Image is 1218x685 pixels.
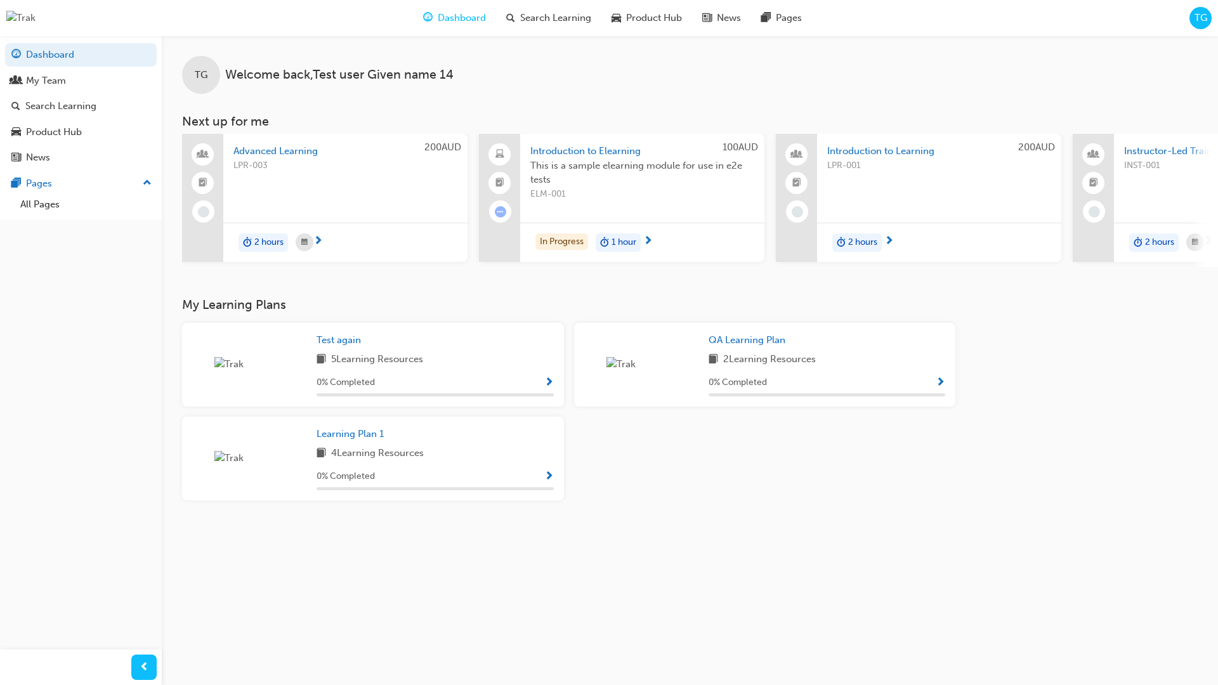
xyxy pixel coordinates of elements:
[317,469,375,484] span: 0 % Completed
[317,375,375,390] span: 0 % Completed
[15,195,157,214] a: All Pages
[317,333,366,348] a: Test again
[423,10,433,26] span: guage-icon
[301,235,308,251] span: calendar-icon
[723,352,816,368] span: 2 Learning Resources
[792,206,803,218] span: learningRecordVerb_NONE-icon
[643,236,653,247] span: next-icon
[5,172,157,195] button: Pages
[26,150,50,165] div: News
[544,375,554,391] button: Show Progress
[199,175,207,192] span: booktick-icon
[5,95,157,118] a: Search Learning
[199,147,207,163] span: people-icon
[496,5,601,31] a: search-iconSearch Learning
[709,333,790,348] a: QA Learning Plan
[709,352,718,368] span: book-icon
[182,134,468,262] a: 200AUDAdvanced LearningLPR-003duration-icon2 hours
[761,10,771,26] span: pages-icon
[331,446,424,462] span: 4 Learning Resources
[601,5,692,31] a: car-iconProduct Hub
[195,68,207,82] span: TG
[1192,235,1198,251] span: calendar-icon
[25,99,96,114] div: Search Learning
[792,175,801,192] span: booktick-icon
[1189,7,1212,29] button: TG
[827,159,1051,173] span: LPR-001
[182,297,955,312] h3: My Learning Plans
[848,235,877,250] span: 2 hours
[495,206,506,218] span: learningRecordVerb_ATTEMPT-icon
[702,10,712,26] span: news-icon
[5,41,157,172] button: DashboardMy TeamSearch LearningProduct HubNews
[535,233,588,251] div: In Progress
[495,147,504,163] span: laptop-icon
[1089,175,1098,192] span: booktick-icon
[495,175,504,192] span: booktick-icon
[530,144,754,159] span: Introduction to Elearning
[317,428,384,440] span: Learning Plan 1
[612,10,621,26] span: car-icon
[5,69,157,93] a: My Team
[751,5,812,31] a: pages-iconPages
[11,152,21,164] span: news-icon
[544,377,554,389] span: Show Progress
[606,357,676,372] img: Trak
[506,10,515,26] span: search-icon
[317,446,326,462] span: book-icon
[214,357,284,372] img: Trak
[11,75,21,87] span: people-icon
[5,146,157,169] a: News
[317,352,326,368] span: book-icon
[530,187,754,202] span: ELM-001
[214,451,284,466] img: Trak
[1089,147,1098,163] span: people-icon
[600,235,609,251] span: duration-icon
[709,334,785,346] span: QA Learning Plan
[837,235,846,251] span: duration-icon
[776,134,1061,262] a: 200AUDIntroduction to LearningLPR-001duration-icon2 hours
[520,11,591,25] span: Search Learning
[11,127,21,138] span: car-icon
[198,206,209,218] span: learningRecordVerb_NONE-icon
[1204,236,1214,247] span: next-icon
[723,141,758,153] span: 100AUD
[162,114,1218,129] h3: Next up for me
[1089,206,1100,218] span: learningRecordVerb_NONE-icon
[26,74,66,88] div: My Team
[6,11,36,25] img: Trak
[225,68,454,82] span: Welcome back , Test user Given name 14
[317,427,389,441] a: Learning Plan 1
[438,11,486,25] span: Dashboard
[479,134,764,262] a: 100AUDIntroduction to ElearningThis is a sample elearning module for use in e2e testsELM-001In Pr...
[313,236,323,247] span: next-icon
[827,144,1051,159] span: Introduction to Learning
[317,334,361,346] span: Test again
[776,11,802,25] span: Pages
[1145,235,1174,250] span: 2 hours
[709,375,767,390] span: 0 % Completed
[11,101,20,112] span: search-icon
[143,175,152,192] span: up-icon
[254,235,284,250] span: 2 hours
[936,377,945,389] span: Show Progress
[233,144,457,159] span: Advanced Learning
[26,125,82,140] div: Product Hub
[11,178,21,190] span: pages-icon
[717,11,741,25] span: News
[233,159,457,173] span: LPR-003
[5,43,157,67] a: Dashboard
[26,176,52,191] div: Pages
[243,235,252,251] span: duration-icon
[544,469,554,485] button: Show Progress
[792,147,801,163] span: people-icon
[1195,11,1207,25] span: TG
[692,5,751,31] a: news-iconNews
[612,235,636,250] span: 1 hour
[424,141,461,153] span: 200AUD
[140,660,149,675] span: prev-icon
[1134,235,1143,251] span: duration-icon
[331,352,423,368] span: 5 Learning Resources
